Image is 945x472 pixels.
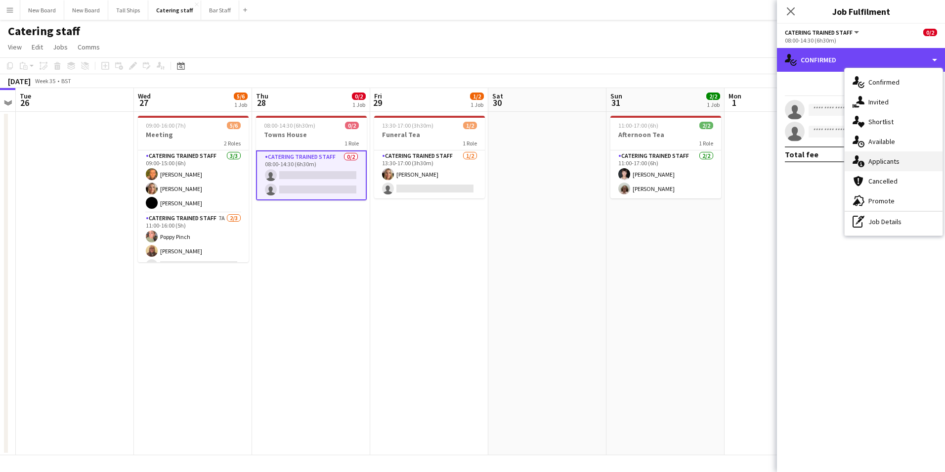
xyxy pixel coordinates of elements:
span: 5/6 [234,93,248,100]
span: Sat [492,92,503,100]
span: 2/2 [699,122,713,129]
div: BST [61,77,71,85]
app-card-role: Catering trained staff7A2/311:00-16:00 (5h)Poppy Pinch[PERSON_NAME] [138,213,249,275]
h3: Job Fulfilment [777,5,945,18]
span: 0/2 [923,29,937,36]
span: 1 Role [699,140,713,147]
a: Edit [28,41,47,53]
span: 0/2 [352,93,366,100]
button: New Board [64,0,108,20]
span: Tue [20,92,31,100]
span: 1 Role [463,140,477,147]
span: Catering trained staff [785,29,853,36]
span: Thu [256,92,268,100]
button: Catering staff [148,0,201,20]
span: 1 Role [344,140,359,147]
button: Tall Ships [108,0,148,20]
h3: Funeral Tea [374,130,485,139]
span: 1/2 [463,122,477,129]
span: 28 [255,97,268,108]
span: Jobs [53,43,68,51]
div: 1 Job [234,101,247,108]
h3: Towns House [256,130,367,139]
span: 29 [373,97,382,108]
span: 0/2 [345,122,359,129]
span: Wed [138,92,151,100]
span: 08:00-14:30 (6h30m) [264,122,315,129]
span: Edit [32,43,43,51]
div: 08:00-14:30 (6h30m) [785,37,937,44]
app-card-role: Catering trained staff1/213:30-17:00 (3h30m)[PERSON_NAME] [374,150,485,198]
div: 1 Job [471,101,483,108]
span: 27 [136,97,151,108]
span: 09:00-16:00 (7h) [146,122,186,129]
div: Shortlist [845,112,943,132]
app-card-role: Catering trained staff2/211:00-17:00 (6h)[PERSON_NAME][PERSON_NAME] [610,150,721,198]
h1: Catering staff [8,24,80,39]
h3: Meeting [138,130,249,139]
button: New Board [20,0,64,20]
app-job-card: 08:00-14:30 (6h30m)0/2Towns House1 RoleCatering trained staff0/208:00-14:30 (6h30m) [256,116,367,200]
app-job-card: 13:30-17:00 (3h30m)1/2Funeral Tea1 RoleCatering trained staff1/213:30-17:00 (3h30m)[PERSON_NAME] [374,116,485,198]
span: Mon [729,92,741,100]
span: 1/2 [470,93,484,100]
span: Sun [610,92,622,100]
div: Confirmed [845,72,943,92]
app-job-card: 11:00-17:00 (6h)2/2Afternoon Tea1 RoleCatering trained staff2/211:00-17:00 (6h)[PERSON_NAME][PERS... [610,116,721,198]
div: Promote [845,191,943,211]
div: Available [845,132,943,151]
div: Applicants [845,151,943,171]
span: 11:00-17:00 (6h) [618,122,658,129]
a: View [4,41,26,53]
span: Week 35 [33,77,57,85]
div: 1 Job [707,101,720,108]
button: Bar Staff [201,0,239,20]
span: 26 [18,97,31,108]
span: 13:30-17:00 (3h30m) [382,122,433,129]
div: Invited [845,92,943,112]
h3: Afternoon Tea [610,130,721,139]
div: Job Details [845,212,943,232]
div: Total fee [785,149,818,159]
span: View [8,43,22,51]
span: 5/6 [227,122,241,129]
span: 31 [609,97,622,108]
span: 2 Roles [224,140,241,147]
div: Cancelled [845,171,943,191]
app-card-role: Catering trained staff3/309:00-15:00 (6h)[PERSON_NAME][PERSON_NAME][PERSON_NAME] [138,150,249,213]
span: Comms [78,43,100,51]
div: [DATE] [8,76,31,86]
span: 2/2 [706,93,720,100]
a: Jobs [49,41,72,53]
app-card-role: Catering trained staff0/208:00-14:30 (6h30m) [256,150,367,200]
a: Comms [74,41,104,53]
button: Catering trained staff [785,29,860,36]
div: 1 Job [352,101,365,108]
span: 30 [491,97,503,108]
span: Fri [374,92,382,100]
span: 1 [727,97,741,108]
div: Confirmed [777,48,945,72]
app-job-card: 09:00-16:00 (7h)5/6Meeting2 RolesCatering trained staff3/309:00-15:00 (6h)[PERSON_NAME][PERSON_NA... [138,116,249,262]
